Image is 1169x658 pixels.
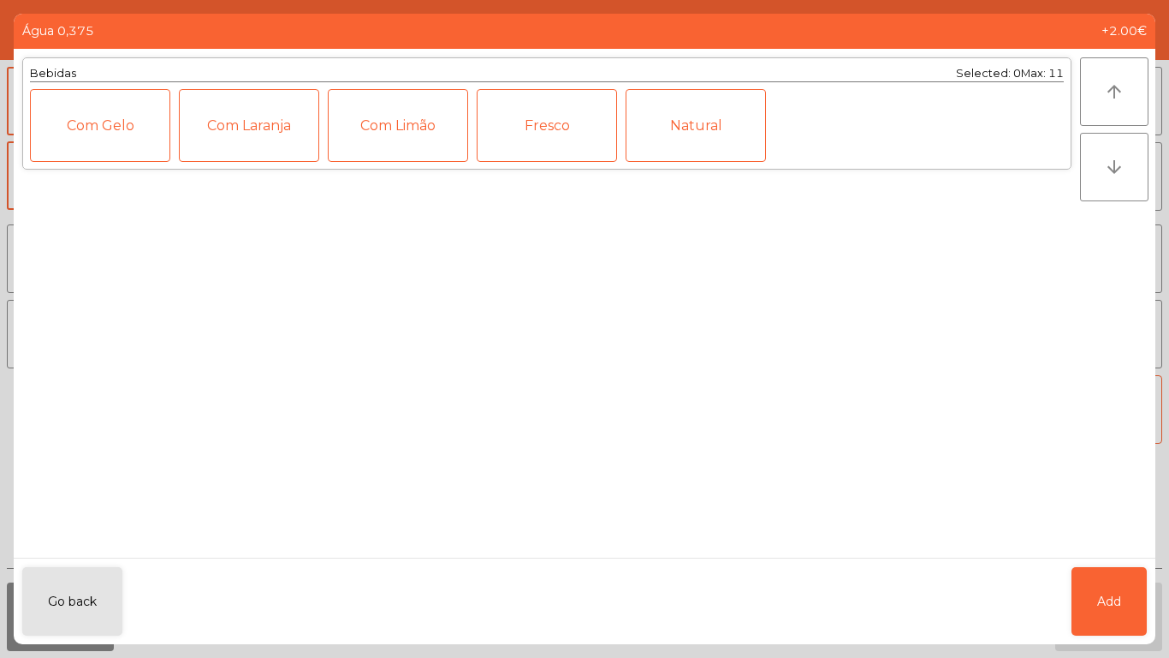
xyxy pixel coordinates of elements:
[956,67,1021,80] span: Selected: 0
[30,65,76,81] div: Bebidas
[477,89,617,162] div: Fresco
[1071,567,1147,636] button: Add
[30,89,170,162] div: Com Gelo
[1080,57,1148,126] button: arrow_upward
[1097,593,1121,611] span: Add
[626,89,766,162] div: Natural
[1104,157,1124,177] i: arrow_downward
[1104,81,1124,102] i: arrow_upward
[328,89,468,162] div: Com Limão
[1101,22,1147,40] span: +2.00€
[1080,133,1148,201] button: arrow_downward
[22,22,94,40] span: Água 0,375
[179,89,319,162] div: Com Laranja
[1021,67,1064,80] span: Max: 11
[22,567,122,636] button: Go back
